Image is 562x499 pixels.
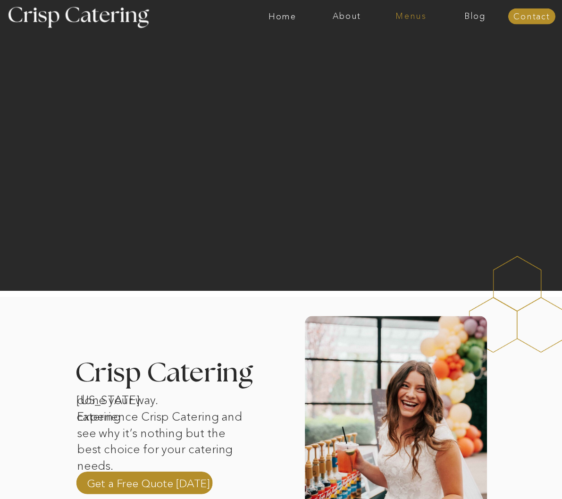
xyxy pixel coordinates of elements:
p: done your way. Experience Crisp Catering and see why it’s nothing but the best choice for your ca... [77,392,248,451]
h3: Crisp Catering [75,360,277,388]
a: Contact [508,12,555,22]
a: About [315,12,379,21]
span: Text us [4,23,29,32]
a: Home [251,12,315,21]
a: Menus [379,12,443,21]
a: Blog [443,12,507,21]
h1: [US_STATE] catering [76,392,174,404]
a: Get a Free Quote [DATE] [87,476,210,490]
